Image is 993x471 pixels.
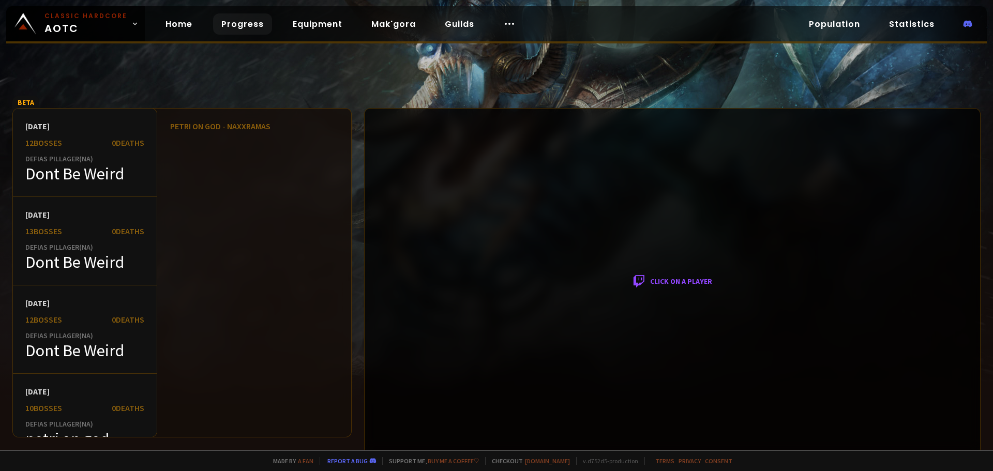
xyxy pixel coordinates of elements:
[112,403,144,413] div: 0 Deaths
[25,298,144,308] div: [DATE]
[428,457,479,465] a: Buy me a coffee
[222,121,225,131] span: -
[363,13,424,35] a: Mak'gora
[25,138,62,148] div: 12 bosses
[576,457,638,465] span: v. d752d5 - production
[25,386,144,397] div: [DATE]
[525,457,570,465] a: [DOMAIN_NAME]
[25,154,144,163] div: Defias Pillager ( NA )
[485,457,570,465] span: Checkout
[25,340,144,361] div: Dont Be Weird
[25,226,62,236] div: 13 bosses
[25,331,144,340] div: Defias Pillager ( NA )
[25,163,144,184] div: Dont Be Weird
[170,121,339,131] div: petri on god Naxxramas
[25,209,144,220] div: [DATE]
[801,13,868,35] a: Population
[267,457,313,465] span: Made by
[705,457,732,465] a: Consent
[157,13,201,35] a: Home
[437,13,483,35] a: Guilds
[112,226,144,236] div: 0 Deaths
[44,11,127,36] span: AOTC
[44,11,127,21] small: Classic Hardcore
[382,457,479,465] span: Support me,
[364,108,981,455] div: Click on a player
[112,314,144,325] div: 0 Deaths
[25,314,62,325] div: 12 bosses
[327,457,368,465] a: Report a bug
[298,457,313,465] a: a fan
[655,457,674,465] a: Terms
[284,13,351,35] a: Equipment
[25,419,144,429] div: Defias Pillager ( NA )
[112,138,144,148] div: 0 Deaths
[25,429,144,449] div: petri on god
[6,6,145,41] a: Classic HardcoreAOTC
[881,13,943,35] a: Statistics
[213,13,272,35] a: Progress
[25,121,144,131] div: [DATE]
[25,403,62,413] div: 10 bosses
[12,96,39,113] div: BETA
[25,242,144,252] div: Defias Pillager ( NA )
[25,252,144,272] div: Dont Be Weird
[679,457,701,465] a: Privacy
